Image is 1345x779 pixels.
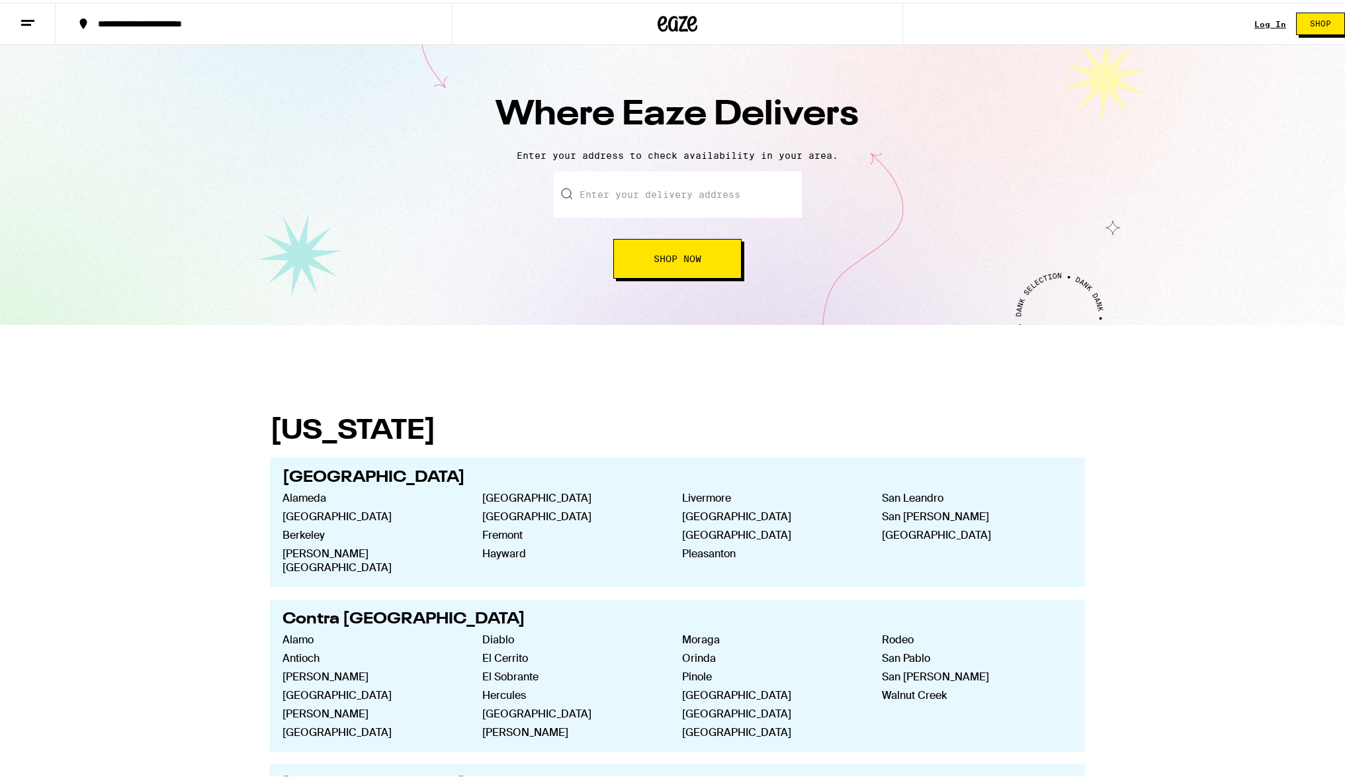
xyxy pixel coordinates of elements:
h1: Where Eaze Delivers [446,89,909,137]
a: Livermore [682,488,861,502]
a: Hayward [482,544,661,558]
a: [PERSON_NAME] [482,723,661,737]
a: [PERSON_NAME] [282,704,461,718]
a: [PERSON_NAME][GEOGRAPHIC_DATA] [282,544,461,572]
p: Enter your address to check availability in your area. [13,148,1342,158]
a: Rodeo [882,630,1061,644]
a: [GEOGRAPHIC_DATA] [682,723,861,737]
button: Shop Now [613,236,742,276]
a: [GEOGRAPHIC_DATA] [482,704,661,718]
a: [GEOGRAPHIC_DATA] [682,704,861,718]
span: Help [30,9,58,21]
a: Berkeley [282,526,461,539]
a: San Leandro [882,488,1061,502]
span: Shop [1310,17,1331,25]
a: [GEOGRAPHIC_DATA] [482,488,661,502]
div: Log In [1254,17,1286,26]
a: Fremont [482,526,661,539]
a: Diablo [482,630,661,644]
a: San Pablo [882,649,1061,663]
a: [GEOGRAPHIC_DATA] [482,507,661,521]
h1: [US_STATE] [270,415,1085,443]
a: [GEOGRAPHIC_DATA] [682,507,861,521]
a: Moraga [682,630,861,644]
a: Pleasanton [682,544,861,558]
a: Walnut Creek [882,686,1061,700]
a: Antioch [282,649,461,663]
a: Alameda [282,488,461,502]
a: Pinole [682,667,861,681]
a: [GEOGRAPHIC_DATA] [282,723,461,737]
a: San [PERSON_NAME] [882,667,1061,681]
input: Enter your delivery address [554,169,802,215]
a: El Sobrante [482,667,661,681]
h2: Contra [GEOGRAPHIC_DATA] [282,609,1073,625]
a: [GEOGRAPHIC_DATA] [282,686,461,700]
a: [GEOGRAPHIC_DATA] [882,526,1061,539]
h2: [GEOGRAPHIC_DATA] [282,467,1073,483]
a: [PERSON_NAME] [282,667,461,681]
span: Shop Now [654,252,701,261]
a: El Cerrito [482,649,661,663]
a: [GEOGRAPHIC_DATA] [682,526,861,539]
a: [GEOGRAPHIC_DATA] [682,686,861,700]
a: San [PERSON_NAME] [882,507,1061,521]
a: Hercules [482,686,661,700]
a: Orinda [682,649,861,663]
a: [GEOGRAPHIC_DATA] [282,507,461,521]
button: Shop [1296,10,1345,32]
a: Alamo [282,630,461,644]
